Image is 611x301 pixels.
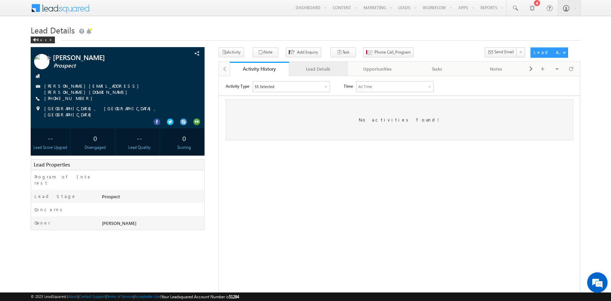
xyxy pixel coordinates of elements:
label: Owner [34,220,50,226]
span: © 2025 LeadSquared | | | | | [31,293,239,300]
span: Activity Type [7,5,30,15]
a: Tasks [407,62,467,76]
div: Prospect [100,193,204,203]
div: Sales Activity,Program,Email Bounced,Email Link Clicked,Email Marked Spam & 50 more.. [34,5,111,16]
span: Add Inquiry [297,49,318,55]
a: Contact Support [79,294,106,299]
div: Notes [472,65,520,73]
span: [GEOGRAPHIC_DATA], [GEOGRAPHIC_DATA], [GEOGRAPHIC_DATA] [44,105,187,118]
div: Lead Actions [534,49,563,55]
div: All Time [139,8,153,14]
a: About [68,294,78,299]
button: Activity [219,47,244,57]
div: -- [32,132,69,144]
span: Your Leadsquared Account Number is [161,294,239,299]
div: Scoring [166,144,203,150]
button: Note [253,47,278,57]
span: [PHONE_NUMBER] [44,95,96,102]
span: Phone Call_Program [374,49,411,55]
label: Program of Interest [34,174,94,186]
button: Task [330,47,356,57]
button: Lead Actions [531,47,568,58]
a: Back [31,36,58,42]
div: Disengaged [77,144,113,150]
img: Profile photo [34,54,49,72]
div: 55 Selected [36,8,55,14]
div: Back [31,37,55,43]
a: Acceptable Use [134,294,160,299]
a: Opportunities [348,62,407,76]
a: Activity History [230,62,289,76]
label: Lead Stage [34,193,76,199]
label: Concerns [34,206,65,213]
span: [PERSON_NAME] [102,220,136,226]
div: Lead Quality [121,144,158,150]
a: [PERSON_NAME][EMAIL_ADDRESS][PERSON_NAME][DOMAIN_NAME] [44,83,142,95]
div: No activities found! [7,23,354,64]
span: Send Email [494,49,514,55]
div: 0 [77,132,113,144]
div: Lead Details [295,65,342,73]
div: 0 [166,132,203,144]
a: Lead Details [289,62,348,76]
button: Send Email [485,47,517,57]
span: Lead Details [31,25,75,35]
span: Prospect [54,62,162,69]
div: -- [121,132,158,144]
button: Phone Call_Program [363,47,414,57]
button: Add Inquiry [286,47,321,57]
span: Lead Properties [34,161,70,168]
div: Tasks [413,65,461,73]
span: [PERSON_NAME] [53,54,162,61]
div: Activity History [235,66,284,72]
a: Terms of Service [107,294,133,299]
div: Opportunities [354,65,401,73]
span: Time [125,5,134,15]
a: Notes [467,62,526,76]
div: Lead Score Upgrad [32,144,69,150]
span: 51284 [229,294,239,299]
